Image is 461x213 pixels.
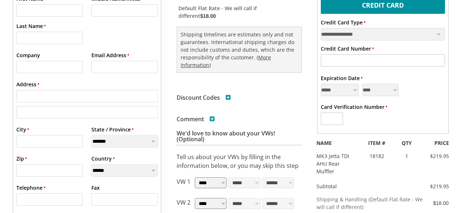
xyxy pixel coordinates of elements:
label: Credit Card Type [321,19,366,26]
div: ITEM # [359,139,395,147]
span: $18.00 [433,200,449,206]
div: 1 [395,152,419,160]
div: QTY [395,139,419,147]
label: Default Flat Rate - We will call if different [177,2,287,21]
label: Email Address [91,51,129,59]
label: Card Verification Number [321,103,387,111]
div: Shipping timelines are estimates only and not guarantees. International shipping charges do not i... [177,27,302,73]
label: Credit Card Number [321,45,374,52]
span: $18.00 [200,13,216,19]
h3: Discount Codes [177,95,231,100]
label: State / Province [91,126,134,133]
div: PRICE [418,139,454,147]
label: Country [91,155,115,162]
div: $219.95 [426,182,449,190]
label: Fax [91,184,100,192]
label: Last Name [16,22,46,30]
a: More Information [181,54,271,68]
p: VW 2 [177,198,190,212]
div: NAME [311,139,359,147]
div: MK3 Jetta TDI AHU Rear Muffler [311,152,359,175]
p: Tell us about your VWs by filling in the information below, or you may skip this step [177,153,302,170]
label: City [16,126,29,133]
label: Address [16,80,39,88]
div: $219.95 [418,152,454,160]
h3: We'd love to know about your VWs! (Optional) [177,130,302,145]
div: 18182 [359,152,395,160]
p: VW 1 [177,177,190,191]
div: Subtotal [311,182,426,190]
h3: Comment [177,116,215,122]
label: Zip [16,155,27,162]
label: Company [16,51,40,59]
label: Expiration Date [321,74,363,82]
label: Telephone [16,184,46,192]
